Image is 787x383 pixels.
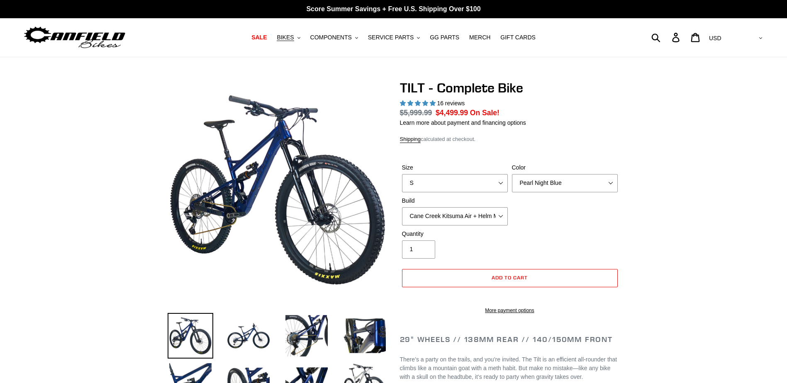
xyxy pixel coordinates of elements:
label: Color [512,163,618,172]
span: COMPONENTS [310,34,352,41]
label: Quantity [402,230,508,238]
span: MERCH [469,34,490,41]
img: Canfield Bikes [23,24,127,51]
span: 16 reviews [437,100,465,107]
div: calculated at checkout. [400,135,620,143]
button: COMPONENTS [306,32,362,43]
h2: 29" Wheels // 138mm Rear // 140/150mm Front [400,335,620,344]
a: GIFT CARDS [496,32,540,43]
a: MERCH [465,32,495,43]
h1: TILT - Complete Bike [400,80,620,96]
span: $4,499.99 [436,109,468,117]
span: GG PARTS [430,34,459,41]
a: SALE [247,32,271,43]
label: Size [402,163,508,172]
span: 5.00 stars [400,100,437,107]
span: Add to cart [492,274,528,281]
a: More payment options [402,307,618,314]
span: GIFT CARDS [500,34,536,41]
p: There’s a party on the trails, and you’re invited. The Tilt is an efficient all-rounder that clim... [400,355,620,381]
span: SERVICE PARTS [368,34,414,41]
img: Load image into Gallery viewer, TILT - Complete Bike [226,313,271,359]
button: SERVICE PARTS [364,32,424,43]
img: Load image into Gallery viewer, TILT - Complete Bike [168,313,213,359]
span: SALE [251,34,267,41]
span: On Sale! [470,107,499,118]
button: BIKES [273,32,304,43]
a: Shipping [400,136,421,143]
span: BIKES [277,34,294,41]
a: Learn more about payment and financing options [400,119,526,126]
s: $5,999.99 [400,109,432,117]
img: Load image into Gallery viewer, TILT - Complete Bike [284,313,329,359]
img: Load image into Gallery viewer, TILT - Complete Bike [342,313,387,359]
a: GG PARTS [426,32,463,43]
label: Build [402,196,508,205]
input: Search [656,28,677,46]
button: Add to cart [402,269,618,287]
